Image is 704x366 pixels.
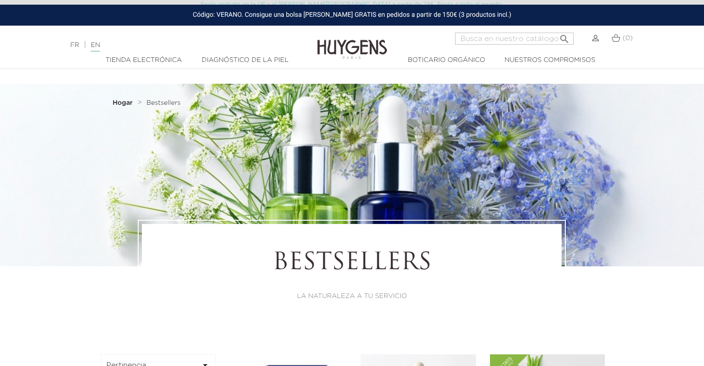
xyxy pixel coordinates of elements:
[70,42,79,48] a: FR
[317,25,387,61] img: Huygens
[408,57,485,63] font: Boticario orgánico
[147,100,181,106] span: Bestsellers
[147,99,181,107] a: Bestsellers
[113,99,135,107] a: Hogar
[168,291,536,301] p: LA NATURALEZA A TU SERVICIO
[500,55,600,65] a: Nuestros compromisos
[559,31,570,42] i: 
[197,55,294,65] a: Diagnóstico de la piel
[106,57,182,63] font: Tienda electrónica
[97,55,190,65] a: Tienda electrónica
[113,100,133,106] strong: Hogar
[66,41,105,49] font: |
[504,57,595,63] font: Nuestros compromisos
[556,30,573,42] button: 
[91,42,100,52] a: EN
[455,33,574,45] input: Buscar
[168,250,536,278] h1: Bestsellers
[623,35,633,41] span: (0)
[400,55,493,65] a: Boticario orgánico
